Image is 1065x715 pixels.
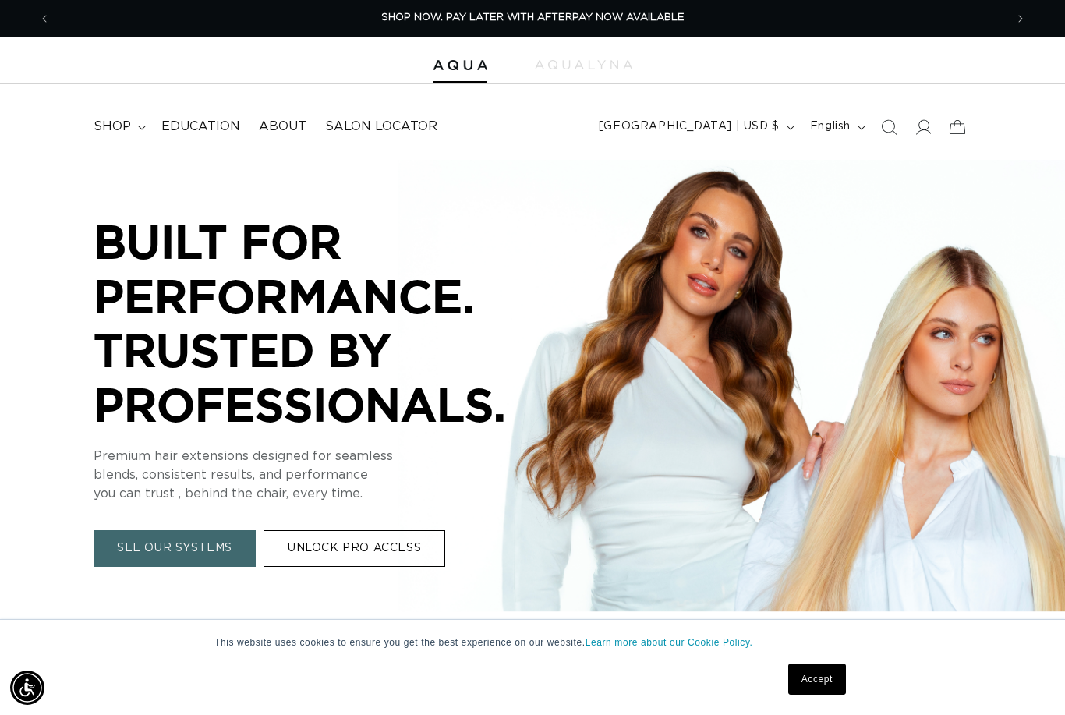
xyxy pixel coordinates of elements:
summary: shop [84,109,152,144]
span: shop [94,119,131,135]
span: Salon Locator [325,119,437,135]
a: Education [152,109,249,144]
button: [GEOGRAPHIC_DATA] | USD $ [589,112,801,142]
p: BUILT FOR PERFORMANCE. TRUSTED BY PROFESSIONALS. [94,214,561,431]
a: Accept [788,664,846,695]
button: Next announcement [1003,4,1038,34]
p: you can trust , behind the chair, every time. [94,484,561,503]
a: UNLOCK PRO ACCESS [264,530,445,567]
span: SHOP NOW. PAY LATER WITH AFTERPAY NOW AVAILABLE [381,12,685,23]
span: Education [161,119,240,135]
button: Previous announcement [27,4,62,34]
p: Premium hair extensions designed for seamless [94,447,561,465]
a: Salon Locator [316,109,447,144]
span: About [259,119,306,135]
a: SEE OUR SYSTEMS [94,530,256,567]
div: Accessibility Menu [10,671,44,705]
a: Learn more about our Cookie Policy. [586,637,753,648]
p: This website uses cookies to ensure you get the best experience on our website. [214,635,851,650]
img: aqualyna.com [535,60,632,69]
a: About [249,109,316,144]
button: English [801,112,872,142]
img: Aqua Hair Extensions [433,60,487,71]
span: [GEOGRAPHIC_DATA] | USD $ [599,119,780,135]
p: blends, consistent results, and performance [94,465,561,484]
summary: Search [872,110,906,144]
span: English [810,119,851,135]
